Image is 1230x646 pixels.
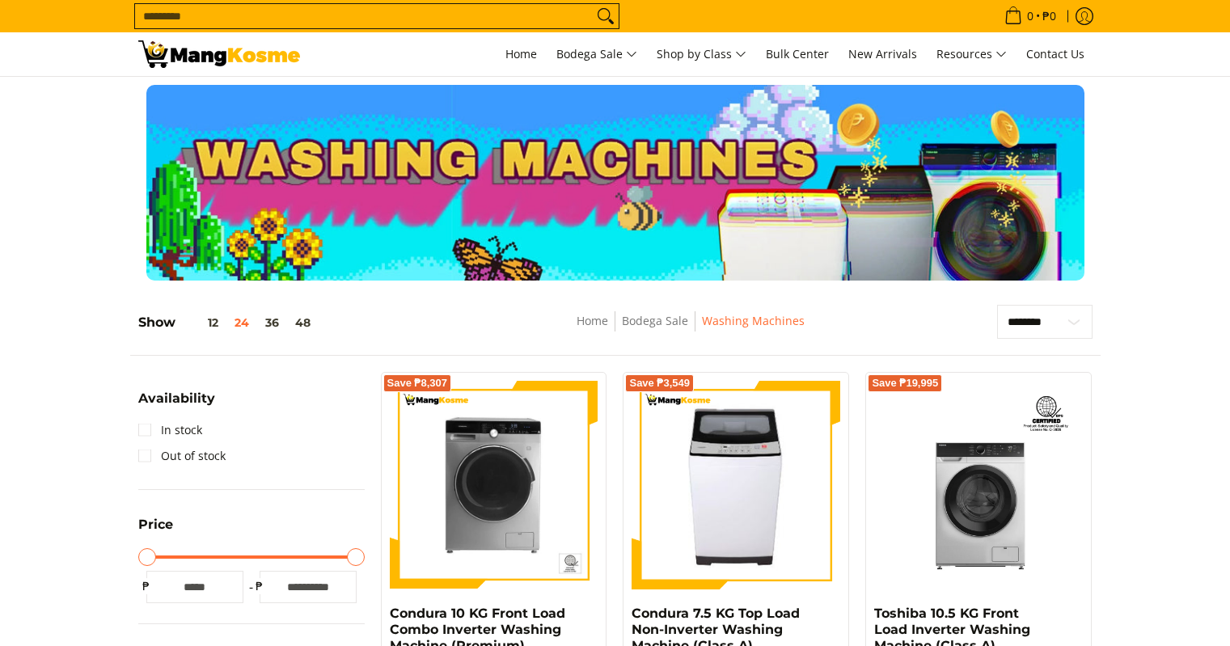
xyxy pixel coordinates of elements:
[874,381,1083,589] img: Toshiba 10.5 KG Front Load Inverter Washing Machine (Class A)
[257,316,287,329] button: 36
[629,378,690,388] span: Save ₱3,549
[622,313,688,328] a: Bodega Sale
[928,32,1015,76] a: Resources
[459,311,922,348] nav: Breadcrumbs
[138,392,215,405] span: Availability
[138,443,226,469] a: Out of stock
[702,313,805,328] a: Washing Machines
[1018,32,1093,76] a: Contact Us
[848,46,917,61] span: New Arrivals
[872,378,938,388] span: Save ₱19,995
[138,392,215,417] summary: Open
[226,316,257,329] button: 24
[758,32,837,76] a: Bulk Center
[251,578,268,594] span: ₱
[649,32,754,76] a: Shop by Class
[639,381,835,589] img: condura-7.5kg-topload-non-inverter-washing-machine-class-c-full-view-mang-kosme
[175,316,226,329] button: 12
[505,46,537,61] span: Home
[936,44,1007,65] span: Resources
[497,32,545,76] a: Home
[1026,46,1084,61] span: Contact Us
[138,417,202,443] a: In stock
[657,44,746,65] span: Shop by Class
[840,32,925,76] a: New Arrivals
[593,4,619,28] button: Search
[138,518,173,531] span: Price
[138,518,173,543] summary: Open
[138,578,154,594] span: ₱
[577,313,608,328] a: Home
[390,381,598,589] img: Condura 10 KG Front Load Combo Inverter Washing Machine (Premium)
[138,40,300,68] img: Washing Machines l Mang Kosme: Home Appliances Warehouse Sale Partner
[548,32,645,76] a: Bodega Sale
[387,378,448,388] span: Save ₱8,307
[556,44,637,65] span: Bodega Sale
[1040,11,1059,22] span: ₱0
[1025,11,1036,22] span: 0
[316,32,1093,76] nav: Main Menu
[1000,7,1061,25] span: •
[766,46,829,61] span: Bulk Center
[138,315,319,331] h5: Show
[287,316,319,329] button: 48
